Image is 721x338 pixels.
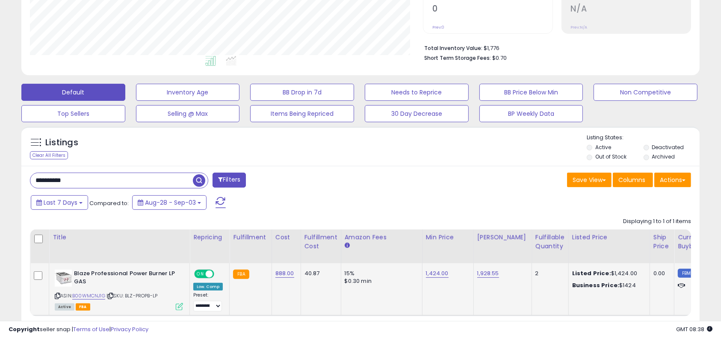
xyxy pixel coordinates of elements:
[132,195,207,210] button: Aug-28 - Sep-03
[55,303,74,311] span: All listings currently available for purchase on Amazon
[572,269,611,277] b: Listed Price:
[571,25,588,30] small: Prev: N/A
[587,134,699,142] p: Listing States:
[535,233,565,251] div: Fulfillable Quantity
[567,173,612,187] button: Save View
[275,233,297,242] div: Cost
[111,325,148,333] a: Privacy Policy
[76,303,90,311] span: FBA
[89,199,129,207] span: Compared to:
[595,144,611,151] label: Active
[44,198,77,207] span: Last 7 Days
[45,137,78,149] h5: Listings
[492,54,507,62] span: $0.70
[623,217,691,226] div: Displaying 1 to 1 of 1 items
[652,144,684,151] label: Deactivated
[9,326,148,334] div: seller snap | |
[652,153,675,160] label: Archived
[345,270,416,277] div: 15%
[678,269,694,278] small: FBM
[21,105,125,122] button: Top Sellers
[250,84,354,101] button: BB Drop in 7d
[365,105,469,122] button: 30 Day Decrease
[595,153,626,160] label: Out of Stock
[571,4,691,15] h2: N/A
[145,198,196,207] span: Aug-28 - Sep-03
[304,270,334,277] div: 40.87
[31,195,88,210] button: Last 7 Days
[424,42,685,53] li: $1,776
[55,270,183,309] div: ASIN:
[424,54,491,62] b: Short Term Storage Fees:
[195,270,206,278] span: ON
[136,84,240,101] button: Inventory Age
[426,269,449,278] a: 1,424.00
[654,173,691,187] button: Actions
[572,270,643,277] div: $1,424.00
[136,105,240,122] button: Selling @ Max
[233,233,268,242] div: Fulfillment
[213,270,227,278] span: OFF
[193,292,223,312] div: Preset:
[479,84,583,101] button: BB Price Below Min
[572,281,619,289] b: Business Price:
[535,270,562,277] div: 2
[106,292,157,299] span: | SKU: BLZ-PROPB-LP
[275,269,294,278] a: 888.00
[365,84,469,101] button: Needs to Reprice
[479,105,583,122] button: BP Weekly Data
[618,176,645,184] span: Columns
[572,233,646,242] div: Listed Price
[477,269,499,278] a: 1,928.55
[53,233,186,242] div: Title
[613,173,653,187] button: Columns
[30,151,68,159] div: Clear All Filters
[193,233,226,242] div: Repricing
[304,233,337,251] div: Fulfillment Cost
[424,44,482,52] b: Total Inventory Value:
[594,84,697,101] button: Non Competitive
[233,270,249,279] small: FBA
[55,270,72,287] img: 41KDTk8WvFL._SL40_.jpg
[653,270,668,277] div: 0.00
[72,292,105,300] a: B00WMCNJ1G
[477,233,528,242] div: [PERSON_NAME]
[250,105,354,122] button: Items Being Repriced
[345,233,419,242] div: Amazon Fees
[9,325,40,333] strong: Copyright
[345,277,416,285] div: $0.30 min
[21,84,125,101] button: Default
[345,242,350,250] small: Amazon Fees.
[676,325,712,333] span: 2025-09-11 08:38 GMT
[653,233,671,251] div: Ship Price
[432,4,552,15] h2: 0
[73,325,109,333] a: Terms of Use
[213,173,246,188] button: Filters
[426,233,470,242] div: Min Price
[74,270,178,288] b: Blaze Professional Power Burner LP GAS
[572,282,643,289] div: $1424
[193,283,223,291] div: Low. Comp
[432,25,444,30] small: Prev: 0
